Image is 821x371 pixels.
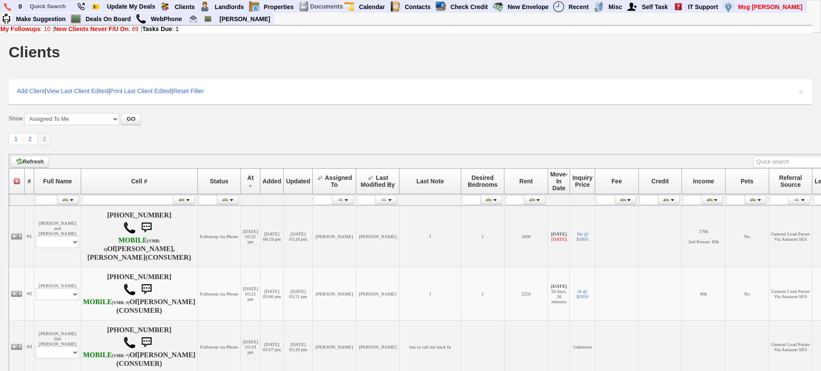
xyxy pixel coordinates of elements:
[10,156,49,168] a: Refresh
[356,205,399,267] td: [PERSON_NAME]
[461,205,504,267] td: 1
[159,1,170,12] img: clients.png
[577,289,589,299] a: br @ $2050
[399,205,461,267] td: f
[9,79,812,104] div: | | |
[249,1,260,12] img: properties.png
[651,178,669,185] span: Credit
[682,267,726,320] td: 80k
[46,88,108,94] a: View Last Client Edited
[553,1,564,12] img: recent.png
[723,1,734,12] img: money.png
[82,13,135,25] a: Deals On Board
[38,133,52,145] a: 3
[137,298,196,306] b: [PERSON_NAME]
[741,178,754,185] span: Pets
[143,25,172,32] b: Tasks Due
[260,267,284,320] td: [DATE] 03:06 pm
[43,178,72,185] span: Full Name
[34,267,81,320] td: [PERSON_NAME]
[216,13,273,25] a: [PERSON_NAME]
[298,1,309,12] img: docs.png
[136,13,146,24] img: call.png
[356,267,399,320] td: [PERSON_NAME]
[779,174,802,188] span: Referral Source
[211,1,248,13] a: Landlords
[123,336,136,349] img: call.png
[725,267,769,320] td: No
[13,13,70,25] a: Make Suggestion
[260,205,284,267] td: [DATE] 08:19 pm
[83,351,130,359] b: Verizon Wireless
[735,1,806,13] a: Msg [PERSON_NAME]
[1,13,12,24] img: su2.jpg
[137,351,196,359] b: [PERSON_NAME]
[9,115,23,123] label: Show
[25,267,34,320] td: 42
[138,334,155,351] img: sms.png
[551,236,566,242] font: [DATE]
[92,3,99,10] img: Bookmark.png
[725,205,769,267] td: No
[593,1,604,12] img: officebldg.png
[83,351,112,359] font: MOBILE
[390,1,400,12] img: contact.png
[147,13,186,25] a: WebPhone
[4,3,11,11] img: phone.png
[605,1,626,13] a: Misc
[577,231,589,242] a: 1br @ $1895
[492,1,503,12] img: gmoney.png
[325,174,352,188] span: Assigned To
[104,239,160,252] font: (VMB: #)
[54,25,139,32] a: New Clients Never F/U On: 69
[25,168,34,194] th: #
[104,236,160,253] b: T-Mobile USA, Inc.
[110,88,171,94] a: Print Last Client Edited
[0,25,51,32] a: My Followups: 10
[520,178,533,185] span: Rent
[112,300,130,305] font: (VMB: #)
[210,178,228,185] span: Status
[284,267,313,320] td: [DATE] 03:21 pm
[361,174,395,188] span: Last Modified By
[260,1,298,13] a: Properties
[83,211,195,261] h4: [PHONE_NUMBER] Of (CONSUMER)
[504,1,552,13] a: New Envelope
[399,267,461,320] td: f
[447,1,491,13] a: Check Credit
[682,205,726,267] td: 170k 2nd Person: 80k
[548,267,570,320] td: 18 days, 26 minutes
[138,281,155,298] img: sms.png
[550,171,567,192] span: Move-In Date
[612,178,622,185] span: Fee
[190,15,197,22] img: jorge@homesweethomeproperties.com
[468,174,498,188] span: Desired Bedrooms
[83,298,112,306] font: MOBILE
[638,1,672,13] a: Self Task
[504,267,548,320] td: 2250
[0,25,41,32] b: My Followups
[355,1,389,13] a: Calendar
[197,205,241,267] td: Followup via Phone
[769,205,812,267] td: General Lead Parser Via Amazon SES
[143,25,179,32] a: Tasks Due: 1
[401,1,434,13] a: Contacts
[241,205,260,267] td: [DATE] 03:25 pm
[504,205,548,267] td: 2600
[171,1,199,13] a: Clients
[87,245,175,261] b: [PERSON_NAME],[PERSON_NAME]
[17,88,45,94] a: Add Client
[9,133,23,145] a: 1
[693,178,714,185] span: Income
[54,25,129,32] b: New Clients Never F/U On
[131,178,147,185] span: Cell #
[0,25,812,32] div: | |
[83,298,130,306] b: T-Mobile USA, Inc.
[173,88,204,94] a: Reset Filter
[123,283,136,296] img: call.png
[123,221,136,234] img: call.png
[263,178,282,185] span: Added
[313,205,356,267] td: [PERSON_NAME]
[15,1,26,12] a: 0
[673,1,684,12] img: help2.png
